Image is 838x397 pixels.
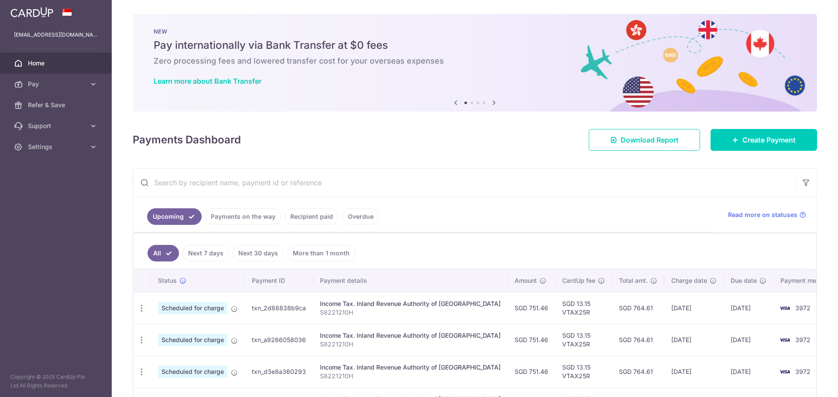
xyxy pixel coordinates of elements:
td: [DATE] [724,324,773,356]
input: Search by recipient name, payment id or reference [133,169,796,197]
span: Scheduled for charge [158,302,227,314]
td: SGD 13.15 VTAX25R [555,324,612,356]
td: [DATE] [724,356,773,387]
p: NEW [154,28,796,35]
span: Amount [515,276,537,285]
a: Learn more about Bank Transfer [154,77,261,85]
span: Read more on statuses [728,210,797,219]
img: Bank Card [776,366,793,377]
span: Support [28,122,86,130]
span: CardUp fee [562,276,595,285]
div: Income Tax. Inland Revenue Authority of [GEOGRAPHIC_DATA] [320,363,501,372]
span: Scheduled for charge [158,334,227,346]
a: All [148,245,179,261]
td: txn_d3e8a360293 [245,356,313,387]
span: 3972 [795,368,811,375]
span: Charge date [671,276,707,285]
a: Download Report [589,129,700,151]
td: SGD 751.46 [508,324,555,356]
span: Home [28,59,86,68]
td: SGD 751.46 [508,292,555,324]
p: S8221210H [320,372,501,380]
div: Income Tax. Inland Revenue Authority of [GEOGRAPHIC_DATA] [320,299,501,308]
a: Next 7 days [182,245,229,261]
a: Payments on the way [205,208,281,225]
td: SGD 751.46 [508,356,555,387]
img: Bank transfer banner [133,14,817,112]
td: SGD 764.61 [612,324,664,356]
img: Bank Card [776,335,793,345]
span: Refer & Save [28,101,86,109]
a: Overdue [342,208,379,225]
td: txn_a9266058036 [245,324,313,356]
p: S8221210H [320,340,501,349]
span: 3972 [795,336,811,343]
td: [DATE] [664,356,724,387]
h5: Pay internationally via Bank Transfer at $0 fees [154,38,796,52]
td: SGD 764.61 [612,292,664,324]
td: txn_2d88838b9ca [245,292,313,324]
td: [DATE] [664,292,724,324]
span: Status [158,276,177,285]
span: Total amt. [619,276,648,285]
span: Pay [28,80,86,88]
span: Due date [731,276,757,285]
span: Settings [28,143,86,151]
td: SGD 764.61 [612,356,664,387]
a: Next 30 days [233,245,284,261]
th: Payment ID [245,269,313,292]
a: Create Payment [711,129,817,151]
td: SGD 13.15 VTAX25R [555,356,612,387]
img: Bank Card [776,303,793,313]
a: Upcoming [147,208,202,225]
p: [EMAIL_ADDRESS][DOMAIN_NAME] [14,31,98,39]
span: Scheduled for charge [158,366,227,378]
span: Create Payment [742,135,796,145]
a: Recipient paid [285,208,339,225]
h6: Zero processing fees and lowered transfer cost for your overseas expenses [154,56,796,66]
h4: Payments Dashboard [133,132,241,148]
img: CardUp [10,7,53,17]
th: Payment details [313,269,508,292]
td: SGD 13.15 VTAX25R [555,292,612,324]
span: 3972 [795,304,811,312]
a: More than 1 month [287,245,355,261]
span: Download Report [621,135,679,145]
div: Income Tax. Inland Revenue Authority of [GEOGRAPHIC_DATA] [320,331,501,340]
td: [DATE] [664,324,724,356]
a: Read more on statuses [728,210,806,219]
p: S8221210H [320,308,501,317]
td: [DATE] [724,292,773,324]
